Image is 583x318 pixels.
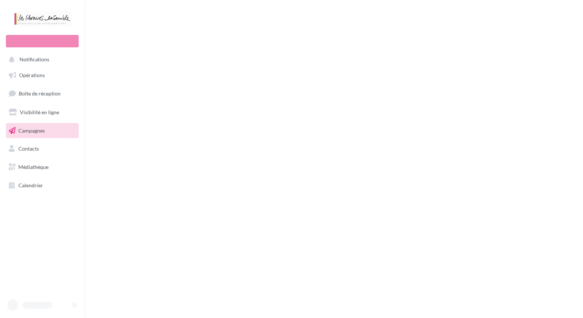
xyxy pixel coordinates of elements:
a: Médiathèque [4,159,80,175]
a: Campagnes [4,123,80,138]
span: Campagnes [18,127,45,133]
span: Notifications [19,57,49,63]
a: Calendrier [4,178,80,193]
span: Visibilité en ligne [20,109,59,115]
a: Opérations [4,68,80,83]
span: Opérations [19,72,45,78]
div: Nouvelle campagne [6,35,79,47]
span: Boîte de réception [19,90,61,97]
span: Calendrier [18,182,43,188]
span: Médiathèque [18,164,49,170]
span: Contacts [18,145,39,152]
a: Contacts [4,141,80,156]
a: Boîte de réception [4,86,80,101]
a: Visibilité en ligne [4,105,80,120]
